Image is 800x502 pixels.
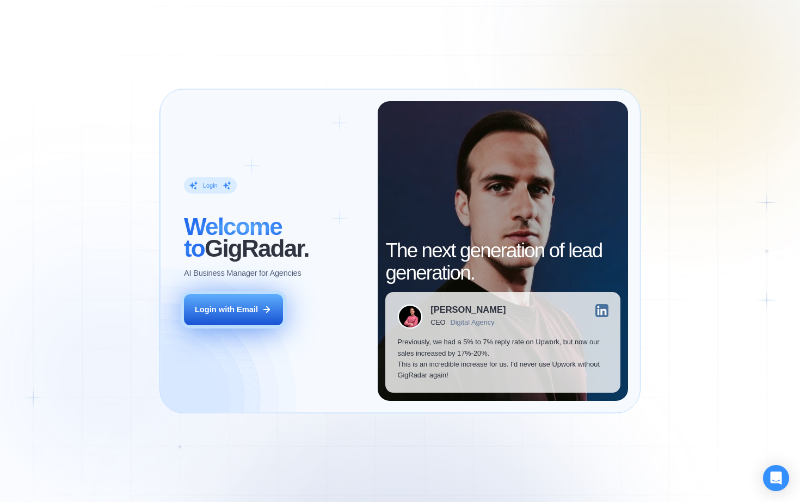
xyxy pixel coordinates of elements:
span: Welcome to [184,213,282,262]
div: CEO [430,319,445,327]
div: [PERSON_NAME] [430,306,506,315]
div: Open Intercom Messenger [763,465,789,491]
button: Login with Email [184,294,283,325]
div: Login [203,182,218,190]
h2: The next generation of lead generation. [385,240,620,284]
p: AI Business Manager for Agencies [184,268,301,278]
p: Previously, we had a 5% to 7% reply rate on Upwork, but now our sales increased by 17%-20%. This ... [397,337,608,381]
div: Digital Agency [451,319,495,327]
div: Login with Email [195,304,258,315]
h2: ‍ GigRadar. [184,216,366,260]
